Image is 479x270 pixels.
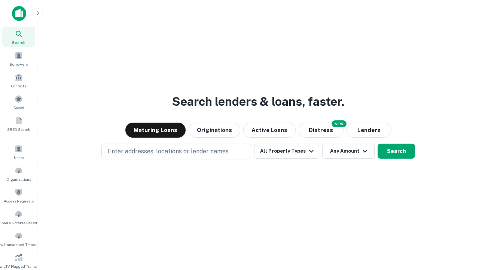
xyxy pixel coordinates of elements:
span: Access Requests [4,198,34,204]
a: Organizations [2,163,35,184]
span: Organizations [7,176,31,182]
button: Active Loans [243,123,296,138]
span: Saved [13,105,24,111]
a: Borrowers [2,48,35,69]
button: Enter addresses, locations or lender names [101,144,251,159]
a: Contacts [2,70,35,90]
span: Borrowers [10,61,28,67]
button: Search [378,144,415,159]
a: Search [2,27,35,47]
iframe: Chat Widget [442,210,479,246]
a: Review Unmatched Transactions [2,229,35,249]
span: Search [12,39,25,45]
a: Create Notable Person [2,207,35,227]
span: SREO Search [7,126,30,132]
button: Any Amount [322,144,375,159]
a: SREO Search [2,114,35,134]
a: Users [2,142,35,162]
span: Users [14,154,24,160]
button: All Property Types [254,144,319,159]
img: capitalize-icon.png [12,6,26,21]
div: NEW [332,120,347,127]
button: Originations [189,123,240,138]
a: Access Requests [2,185,35,205]
a: Saved [2,92,35,112]
button: Maturing Loans [125,123,186,138]
button: Search distressed loans with lien and other non-mortgage details. [299,123,344,138]
h3: Search lenders & loans, faster. [172,93,344,111]
p: Enter addresses, locations or lender names [108,147,229,156]
button: Lenders [347,123,391,138]
span: Contacts [11,83,26,89]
